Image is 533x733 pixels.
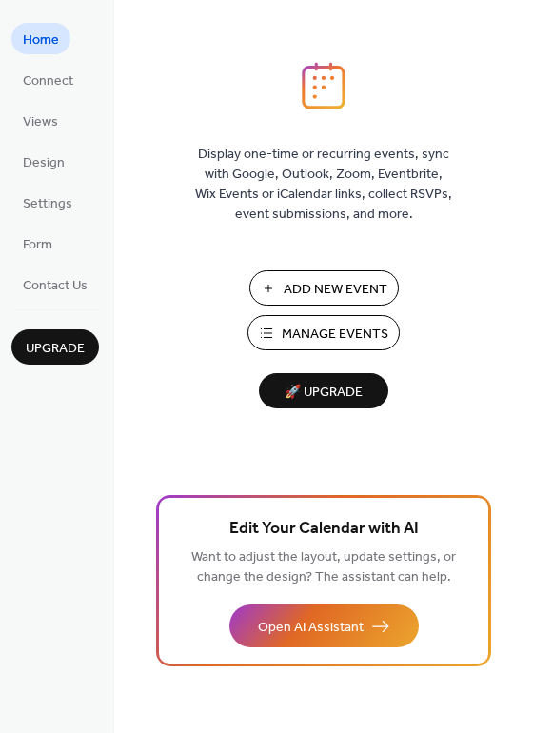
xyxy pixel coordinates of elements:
[195,145,452,225] span: Display one-time or recurring events, sync with Google, Outlook, Zoom, Eventbrite, Wix Events or ...
[23,112,58,132] span: Views
[23,276,88,296] span: Contact Us
[302,62,345,109] img: logo_icon.svg
[270,380,377,406] span: 🚀 Upgrade
[11,268,99,300] a: Contact Us
[23,30,59,50] span: Home
[11,187,84,218] a: Settings
[11,228,64,259] a: Form
[11,64,85,95] a: Connect
[282,325,388,345] span: Manage Events
[249,270,399,306] button: Add New Event
[23,194,72,214] span: Settings
[258,618,364,638] span: Open AI Assistant
[11,329,99,365] button: Upgrade
[259,373,388,408] button: 🚀 Upgrade
[26,339,85,359] span: Upgrade
[23,235,52,255] span: Form
[229,604,419,647] button: Open AI Assistant
[247,315,400,350] button: Manage Events
[23,153,65,173] span: Design
[11,146,76,177] a: Design
[23,71,73,91] span: Connect
[229,516,419,543] span: Edit Your Calendar with AI
[284,280,387,300] span: Add New Event
[11,105,69,136] a: Views
[11,23,70,54] a: Home
[191,545,456,590] span: Want to adjust the layout, update settings, or change the design? The assistant can help.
